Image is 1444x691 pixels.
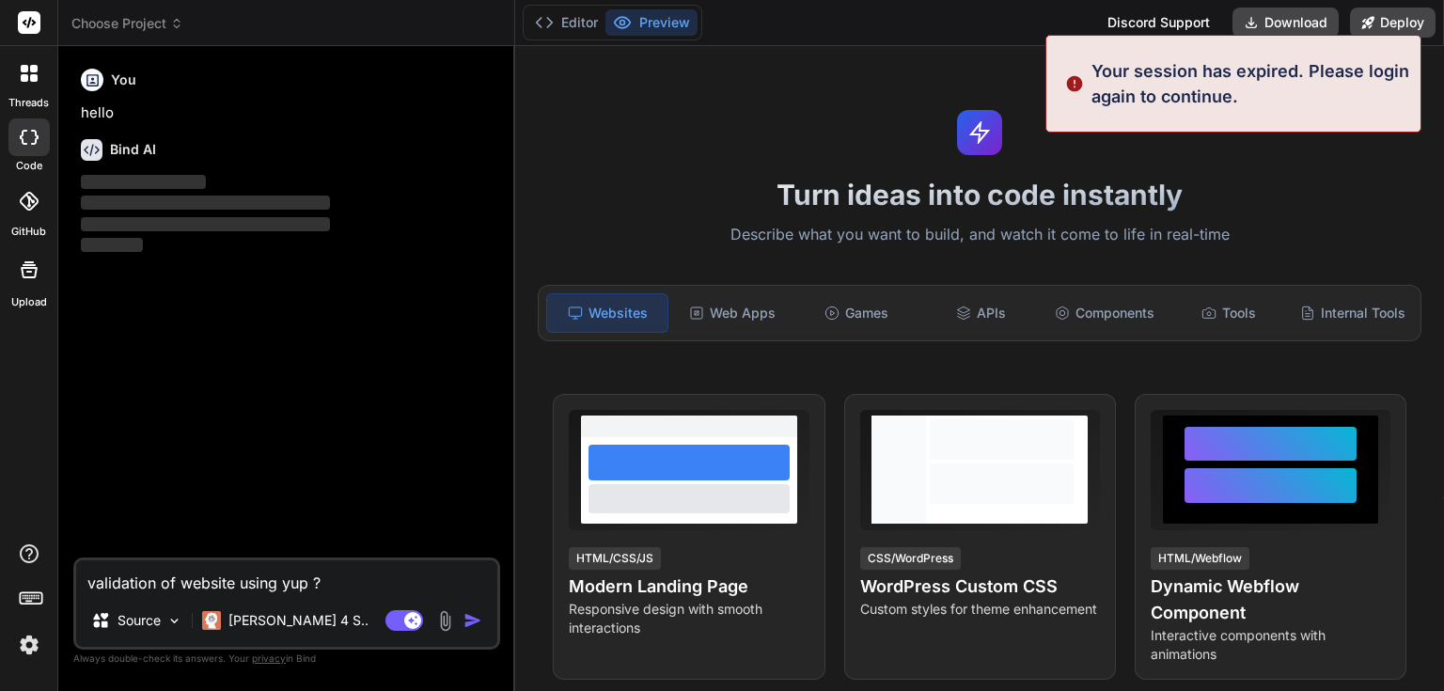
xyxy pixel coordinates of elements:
[202,611,221,630] img: Claude 4 Sonnet
[71,14,183,33] span: Choose Project
[526,178,1433,212] h1: Turn ideas into code instantly
[13,629,45,661] img: settings
[527,9,605,36] button: Editor
[920,293,1041,333] div: APIs
[1232,8,1339,38] button: Download
[11,294,47,310] label: Upload
[463,611,482,630] img: icon
[569,547,661,570] div: HTML/CSS/JS
[81,196,330,210] span: ‌
[1091,58,1409,109] p: Your session has expired. Please login again to continue.
[8,95,49,111] label: threads
[526,223,1433,247] p: Describe what you want to build, and watch it come to life in real-time
[81,238,143,252] span: ‌
[796,293,917,333] div: Games
[81,217,330,231] span: ‌
[73,650,500,667] p: Always double-check its answers. Your in Bind
[1350,8,1436,38] button: Deploy
[76,560,497,594] textarea: validation of website using yup ?
[1151,573,1390,626] h4: Dynamic Webflow Component
[110,140,156,159] h6: Bind AI
[1096,8,1221,38] div: Discord Support
[860,547,961,570] div: CSS/WordPress
[111,71,136,89] h6: You
[605,9,698,36] button: Preview
[1169,293,1289,333] div: Tools
[1151,626,1390,664] p: Interactive components with animations
[81,102,496,124] p: hello
[546,293,668,333] div: Websites
[672,293,793,333] div: Web Apps
[434,610,456,632] img: attachment
[16,158,42,174] label: code
[860,573,1100,600] h4: WordPress Custom CSS
[569,600,808,637] p: Responsive design with smooth interactions
[11,224,46,240] label: GitHub
[569,573,808,600] h4: Modern Landing Page
[860,600,1100,619] p: Custom styles for theme enhancement
[81,175,206,189] span: ‌
[118,611,161,630] p: Source
[252,652,286,664] span: privacy
[1293,293,1413,333] div: Internal Tools
[166,613,182,629] img: Pick Models
[1151,547,1249,570] div: HTML/Webflow
[1065,58,1084,109] img: alert
[1044,293,1165,333] div: Components
[228,611,369,630] p: [PERSON_NAME] 4 S..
